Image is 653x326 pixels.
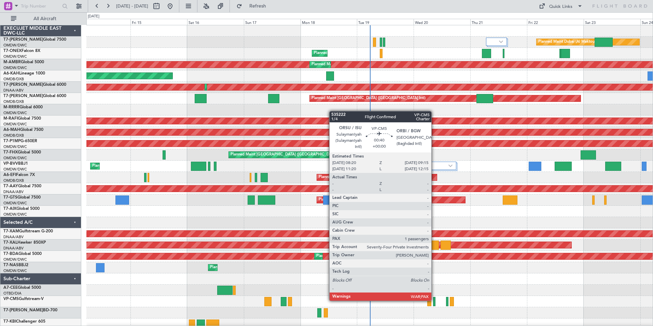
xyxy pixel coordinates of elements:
[3,178,24,183] a: OMDB/DXB
[3,297,19,301] span: VP-CMS
[3,94,66,98] a: T7-[PERSON_NAME]Global 6000
[448,164,453,167] img: arrow-gray.svg
[470,19,527,25] div: Thu 21
[207,82,274,92] div: Planned Maint Dubai (Al Maktoum Intl)
[3,201,27,206] a: OMDW/DWC
[3,195,17,200] span: T7-GTS
[3,162,28,166] a: VP-BVVBBJ1
[368,184,435,194] div: Planned Maint Dubai (Al Maktoum Intl)
[357,19,414,25] div: Tue 19
[3,320,45,324] a: T7-KBIChallenger 605
[3,139,37,143] a: T7-P1MPG-650ER
[3,195,41,200] a: T7-GTSGlobal 7500
[3,128,43,132] a: A6-MAHGlobal 7500
[3,167,27,172] a: OMDW/DWC
[414,19,470,25] div: Wed 20
[3,263,28,267] a: T7-NASBBJ2
[3,144,27,149] a: OMDW/DWC
[3,60,21,64] span: M-AMBR
[18,16,72,21] span: All Aircraft
[3,139,20,143] span: T7-P1MP
[3,133,24,138] a: OMDB/DXB
[187,19,244,25] div: Sat 16
[3,122,27,127] a: OMDW/DWC
[3,257,27,262] a: OMDW/DWC
[3,117,18,121] span: M-RAFI
[538,37,606,47] div: Planned Maint Dubai (Al Maktoum Intl)
[3,212,27,217] a: OMDW/DWC
[314,48,370,58] div: Planned Maint Geneva (Cointrin)
[3,38,43,42] span: T7-[PERSON_NAME]
[3,43,27,48] a: OMDW/DWC
[3,99,24,104] a: OMDB/DXB
[3,184,18,188] span: T7-AAY
[3,83,66,87] a: T7-[PERSON_NAME]Global 6000
[584,19,640,25] div: Sat 23
[3,162,18,166] span: VP-BVV
[3,77,24,82] a: OMDB/DXB
[3,117,41,121] a: M-RAFIGlobal 7500
[3,297,44,301] a: VP-CMSGulfstream-V
[311,93,426,104] div: Planned Maint [GEOGRAPHIC_DATA] ([GEOGRAPHIC_DATA] Intl)
[3,71,45,76] a: A6-KAHLineage 1000
[233,1,274,12] button: Refresh
[3,234,24,240] a: DNAA/ABV
[3,252,18,256] span: T7-BDA
[301,19,357,25] div: Mon 18
[549,3,572,10] div: Quick Links
[319,195,386,205] div: Planned Maint Dubai (Al Maktoum Intl)
[3,83,43,87] span: T7-[PERSON_NAME]
[3,207,16,211] span: T7-AIX
[3,291,22,296] a: OTBD/DIA
[244,19,301,25] div: Sun 17
[3,286,18,290] span: A7-CEE
[3,229,53,233] a: T7-XAMGulfstream G-200
[3,155,27,161] a: OMDW/DWC
[3,268,27,273] a: OMDW/DWC
[3,263,18,267] span: T7-NAS
[527,19,584,25] div: Fri 22
[3,252,42,256] a: T7-BDAGlobal 5000
[3,173,35,177] a: A6-EFIFalcon 7X
[3,150,18,154] span: T7-FHX
[3,71,19,76] span: A6-KAH
[8,13,74,24] button: All Aircraft
[3,94,43,98] span: T7-[PERSON_NAME]
[3,308,57,312] a: T7-[PERSON_NAME]BD-700
[3,241,17,245] span: T7-XAL
[316,251,384,261] div: Planned Maint Dubai (Al Maktoum Intl)
[368,116,435,126] div: Planned Maint Dubai (Al Maktoum Intl)
[231,150,369,160] div: Planned Maint [GEOGRAPHIC_DATA] ([GEOGRAPHIC_DATA][PERSON_NAME])
[3,60,44,64] a: M-AMBRGlobal 5000
[319,172,386,182] div: Planned Maint Dubai (Al Maktoum Intl)
[536,1,586,12] button: Quick Links
[3,246,24,251] a: DNAA/ABV
[3,189,24,194] a: DNAA/ABV
[3,54,27,59] a: OMDW/DWC
[3,241,46,245] a: T7-XALHawker 850XP
[3,286,41,290] a: A7-CEEGlobal 5000
[21,1,60,11] input: Trip Number
[3,184,41,188] a: T7-AAYGlobal 7500
[3,128,20,132] span: A6-MAH
[3,110,27,116] a: OMDW/DWC
[3,207,40,211] a: T7-AIXGlobal 5000
[92,161,159,171] div: Planned Maint Dubai (Al Maktoum Intl)
[3,229,19,233] span: T7-XAM
[3,65,27,70] a: OMDW/DWC
[3,49,22,53] span: T7-ONEX
[88,14,99,19] div: [DATE]
[3,308,43,312] span: T7-[PERSON_NAME]
[210,262,287,273] div: Planned Maint Abuja ([PERSON_NAME] Intl)
[3,105,43,109] a: M-RRRRGlobal 6000
[499,40,503,43] img: arrow-gray.svg
[311,59,379,70] div: Planned Maint Dubai (Al Maktoum Intl)
[3,88,24,93] a: DNAA/ABV
[3,38,66,42] a: T7-[PERSON_NAME]Global 7500
[3,49,40,53] a: T7-ONEXFalcon 8X
[3,320,16,324] span: T7-KBI
[116,3,148,9] span: [DATE] - [DATE]
[74,19,130,25] div: Thu 14
[244,4,272,9] span: Refresh
[3,173,16,177] span: A6-EFI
